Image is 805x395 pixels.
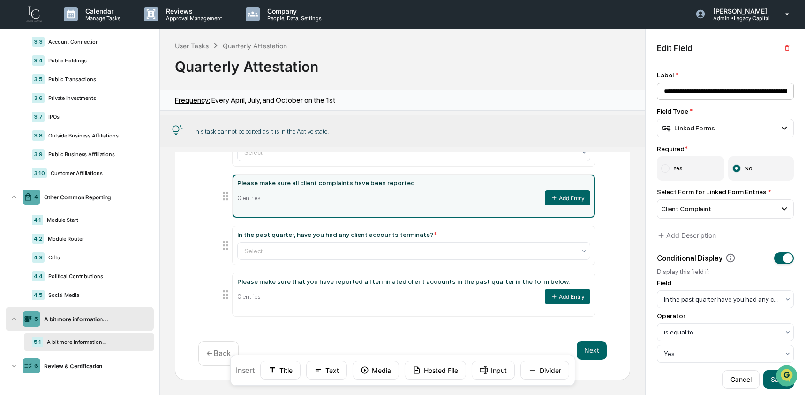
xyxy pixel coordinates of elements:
div: Conditional Display [657,253,736,263]
div: Every April, July, and October on the 1st [175,96,336,105]
div: 3.4 [32,55,45,66]
button: Media [353,361,399,380]
div: 4.5 [32,290,45,300]
button: Cancel [722,370,760,389]
div: Other Common Reporting [40,194,150,201]
button: Next [577,341,607,360]
div: Private Investments [45,95,146,101]
div: Public Holdings [45,57,146,64]
button: Hosted File [405,361,466,380]
div: Select Form for Linked Form Entries [657,188,794,196]
div: 4.4 [32,271,45,281]
iframe: Open customer support [775,364,800,389]
div: Please make sure that you have reported all terminated client accounts in the past quarter in the... [233,273,595,316]
a: 🖐️Preclearance [6,114,64,131]
span: Frequency: [175,96,210,105]
p: [PERSON_NAME] [706,7,772,15]
button: Add Entry [545,190,590,205]
div: 🔎 [9,137,17,144]
div: 3.7 [32,112,45,122]
div: 6 [34,363,38,369]
div: 3.6 [32,93,45,103]
div: Outside Business Affiliations [45,132,146,139]
div: 3.5 [32,74,45,84]
div: 0 entries [237,293,260,300]
div: A bit more information... [40,316,150,323]
button: Start new chat [159,75,171,86]
div: Linked Forms [661,123,715,133]
img: Tip [172,125,183,136]
label: No [728,156,794,181]
div: User Tasks [175,42,209,50]
div: 5 [34,316,38,322]
div: 3.9 [32,149,45,160]
div: A bit more information... [43,339,146,345]
button: Divider [520,361,569,380]
div: Gifts [45,254,146,261]
div: Review & Certification [40,363,150,370]
p: How can we help? [9,20,171,35]
p: Admin • Legacy Capital [706,15,772,22]
button: Save [763,370,794,389]
span: Client Complaint [661,205,711,213]
img: logo [23,5,45,23]
button: Text [306,361,347,380]
div: Political Contributions [45,273,146,280]
div: Public Business Affiliations [45,151,146,158]
div: Insert [230,355,575,386]
span: Attestations [77,118,116,128]
div: Module Router [44,235,146,242]
div: Account Connection [45,38,146,45]
div: 🖐️ [9,119,17,127]
div: IPOs [45,114,146,120]
div: Operator [657,312,685,319]
div: Label [657,71,794,79]
button: Add Entry [545,289,590,304]
a: Powered byPylon [66,159,113,166]
p: People, Data, Settings [260,15,326,22]
div: Display this field if: [657,268,794,275]
div: 4 [34,194,38,200]
div: Required [657,145,794,152]
a: 🗄️Attestations [64,114,120,131]
span: Preclearance [19,118,60,128]
div: Customer Affiliations [47,170,146,176]
p: Company [260,7,326,15]
div: 4.1 [32,215,43,225]
div: Quarterly Attestation [175,51,630,75]
span: Pylon [93,159,113,166]
div: Field Type [657,107,794,115]
div: 4.3 [32,252,45,263]
div: Social Media [45,292,146,298]
p: Calendar [78,7,125,15]
div: Module Start [43,217,146,223]
div: 5.1 [32,337,43,347]
div: 3.3 [32,37,45,47]
div: Please make sure that you have reported all terminated client accounts in the past quarter in the... [237,278,591,285]
div: In the past quarter, have you had any client accounts terminate? [237,231,437,238]
h2: Edit Field [657,43,692,53]
p: Approval Management [158,15,227,22]
div: Start new chat [32,72,154,81]
div: Quarterly Attestation [223,42,287,50]
div: 4.2 [32,234,44,244]
div: 3.10 [32,168,47,178]
button: Input [472,361,515,380]
div: This task cannot be edited as it is in the Active state. [192,128,329,135]
img: 1746055101610-c473b297-6a78-478c-a979-82029cc54cd1 [9,72,26,89]
button: Add Description [657,226,716,245]
div: 0 entries [237,194,260,202]
p: ← Back [206,349,231,358]
div: Please make sure all client complaints have been reported [237,179,591,187]
p: Manage Tasks [78,15,125,22]
p: Reviews [158,7,227,15]
div: Public Transactions [45,76,146,83]
div: We're available if you need us! [32,81,119,89]
div: Please make sure all client complaints have been reported0 entriesAdd Entry [233,175,595,218]
div: 🗄️ [68,119,75,127]
label: Yes [657,156,724,181]
div: Field [657,279,671,287]
span: Data Lookup [19,136,59,145]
